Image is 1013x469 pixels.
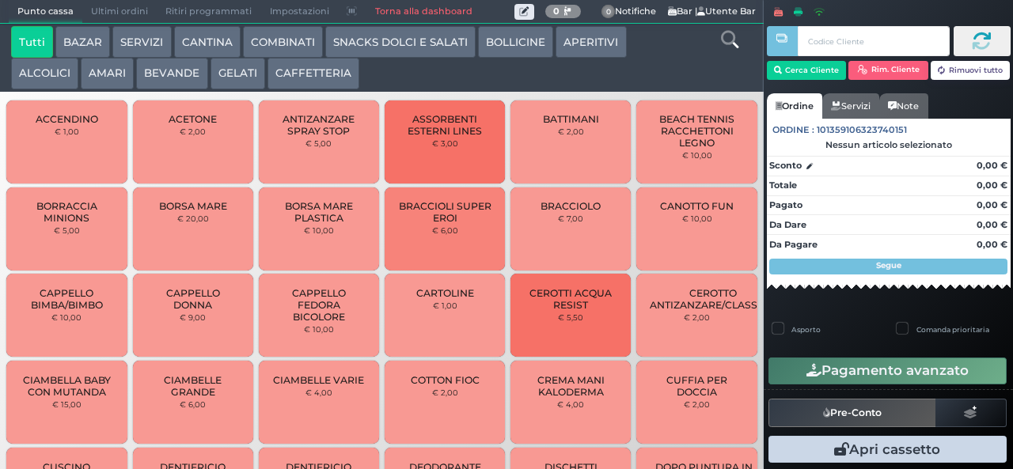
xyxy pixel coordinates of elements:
button: APERITIVI [556,26,626,58]
a: Servizi [822,93,879,119]
button: BOLLICINE [478,26,553,58]
small: € 10,00 [304,324,334,334]
small: € 5,00 [305,138,332,148]
span: CREMA MANI KALODERMA [524,374,618,398]
small: € 2,00 [684,399,710,409]
span: Ritiri programmati [157,1,260,23]
small: € 5,50 [558,312,583,322]
span: CUFFIA PER DOCCIA [650,374,744,398]
button: SERVIZI [112,26,171,58]
span: CIAMBELLE GRANDE [146,374,240,398]
button: Cerca Cliente [767,61,847,80]
span: 101359106323740151 [817,123,907,137]
span: CARTOLINE [416,287,474,299]
small: € 2,00 [432,388,458,397]
span: CIAMBELLE VARIE [273,374,364,386]
span: BORRACCIA MINIONS [20,200,114,224]
span: Ultimi ordini [82,1,157,23]
strong: 0,00 € [977,160,1007,171]
input: Codice Cliente [798,26,949,56]
span: CAPPELLO BIMBA/BIMBO [20,287,114,311]
span: Ordine : [772,123,814,137]
button: AMARI [81,58,134,89]
span: BORSA MARE PLASTICA [272,200,366,224]
button: Rimuovi tutto [931,61,1011,80]
small: € 20,00 [177,214,209,223]
span: Punto cassa [9,1,82,23]
span: ACCENDINO [36,113,98,125]
span: ASSORBENTI ESTERNI LINES [398,113,492,137]
a: Note [879,93,928,119]
span: CEROTTI ACQUA RESIST [524,287,618,311]
strong: 0,00 € [977,239,1007,250]
small: € 5,00 [54,225,80,235]
small: € 1,00 [433,301,457,310]
span: BORSA MARE [159,200,227,212]
a: Ordine [767,93,822,119]
strong: Da Dare [769,219,806,230]
button: CANTINA [174,26,241,58]
button: BAZAR [55,26,110,58]
span: CEROTTO ANTIZANZARE/CLASSICO [650,287,776,311]
span: CAPPELLO DONNA [146,287,240,311]
span: BRACCIOLI SUPER EROI [398,200,492,224]
span: CIAMBELLA BABY CON MUTANDA [20,374,114,398]
strong: Totale [769,180,797,191]
small: € 2,00 [558,127,584,136]
small: € 10,00 [682,214,712,223]
button: GELATI [211,58,265,89]
a: Torna alla dashboard [366,1,480,23]
small: € 10,00 [682,150,712,160]
span: COTTON FIOC [411,374,480,386]
button: ALCOLICI [11,58,78,89]
button: Rim. Cliente [848,61,928,80]
strong: 0,00 € [977,219,1007,230]
small: € 4,00 [557,399,584,409]
label: Asporto [791,324,821,335]
small: € 15,00 [52,399,82,409]
strong: Pagato [769,199,802,210]
span: BRACCIOLO [541,200,601,212]
small: € 1,00 [55,127,79,136]
strong: Sconto [769,159,802,172]
small: € 3,00 [432,138,458,148]
button: BEVANDE [136,58,207,89]
small: € 2,00 [684,312,710,322]
button: Apri cassetto [768,436,1007,463]
button: Pre-Conto [768,399,936,427]
small: € 10,00 [51,312,82,322]
div: Nessun articolo selezionato [767,139,1011,150]
small: € 9,00 [180,312,206,322]
span: CAPPELLO FEDORA BICOLORE [272,287,366,323]
small: € 6,00 [432,225,458,235]
strong: 0,00 € [977,199,1007,210]
button: Pagamento avanzato [768,357,1007,384]
button: CAFFETTERIA [267,58,359,89]
b: 0 [553,6,560,17]
small: € 7,00 [558,214,583,223]
label: Comanda prioritaria [916,324,989,335]
span: BATTIMANI [543,113,599,125]
span: CANOTTO FUN [660,200,734,212]
small: € 6,00 [180,399,206,409]
span: ANTIZANZARE SPRAY STOP [272,113,366,137]
span: Impostazioni [261,1,338,23]
span: BEACH TENNIS RACCHETTONI LEGNO [650,113,744,149]
small: € 2,00 [180,127,206,136]
button: Tutti [11,26,53,58]
span: 0 [601,5,616,19]
strong: Da Pagare [769,239,818,250]
button: SNACKS DOLCI E SALATI [325,26,476,58]
span: ACETONE [169,113,217,125]
small: € 10,00 [304,225,334,235]
button: COMBINATI [243,26,323,58]
small: € 4,00 [305,388,332,397]
strong: Segue [876,260,901,270]
strong: 0,00 € [977,180,1007,191]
